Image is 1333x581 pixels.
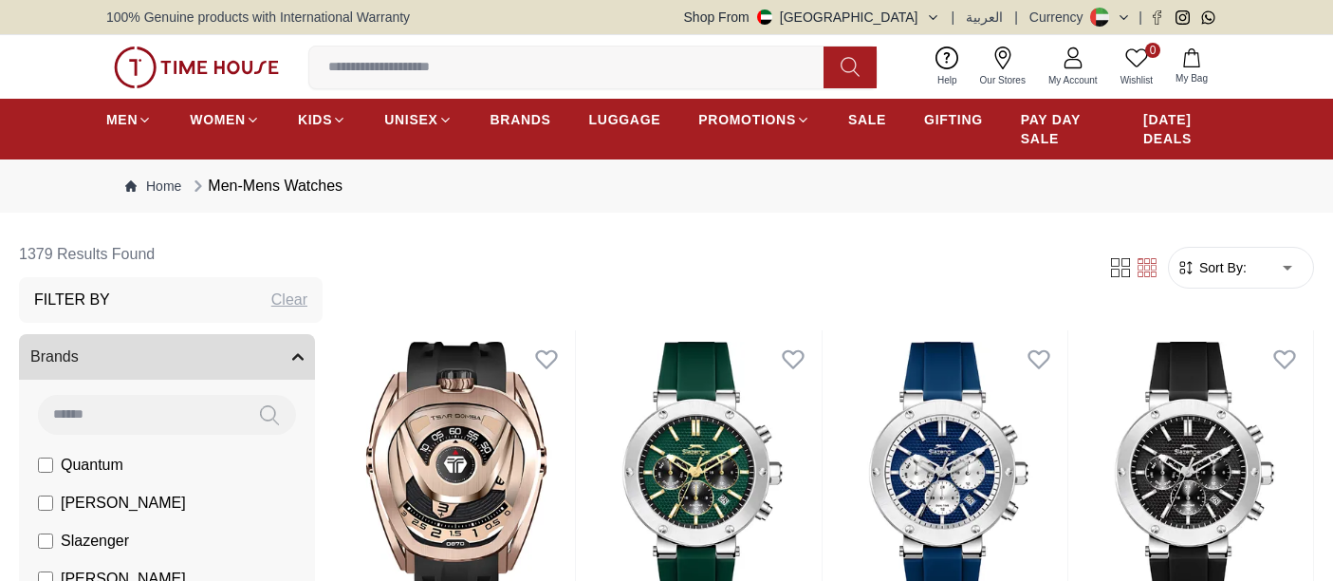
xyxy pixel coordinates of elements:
[61,530,129,553] span: Slazenger
[1021,110,1105,148] span: PAY DAY SALE
[491,103,551,137] a: BRANDS
[1168,71,1215,85] span: My Bag
[298,110,332,129] span: KIDS
[924,110,983,129] span: GIFTING
[34,289,110,311] h3: Filter By
[384,110,437,129] span: UNISEX
[969,43,1037,91] a: Our Stores
[106,103,152,137] a: MEN
[1143,103,1227,156] a: [DATE] DEALS
[1145,43,1160,58] span: 0
[698,110,796,129] span: PROMOTIONS
[926,43,969,91] a: Help
[190,103,260,137] a: WOMEN
[106,159,1227,213] nav: Breadcrumb
[125,177,181,196] a: Home
[38,496,53,511] input: [PERSON_NAME]
[190,110,246,129] span: WOMEN
[38,458,53,473] input: Quantum
[19,232,323,277] h6: 1379 Results Found
[1195,258,1247,277] span: Sort By:
[1021,103,1105,156] a: PAY DAY SALE
[1164,45,1219,89] button: My Bag
[30,346,79,368] span: Brands
[1014,8,1018,27] span: |
[684,8,940,27] button: Shop From[GEOGRAPHIC_DATA]
[589,103,661,137] a: LUGGAGE
[106,110,138,129] span: MEN
[1041,73,1105,87] span: My Account
[930,73,965,87] span: Help
[491,110,551,129] span: BRANDS
[1150,10,1164,25] a: Facebook
[1113,73,1160,87] span: Wishlist
[1139,8,1142,27] span: |
[1201,10,1215,25] a: Whatsapp
[848,103,886,137] a: SALE
[298,103,346,137] a: KIDS
[114,47,279,88] img: ...
[271,289,307,311] div: Clear
[38,534,53,549] input: Slazenger
[1109,43,1164,91] a: 0Wishlist
[952,8,955,27] span: |
[189,175,343,197] div: Men-Mens Watches
[924,103,983,137] a: GIFTING
[966,8,1003,27] button: العربية
[1029,8,1091,27] div: Currency
[972,73,1033,87] span: Our Stores
[589,110,661,129] span: LUGGAGE
[61,454,123,477] span: Quantum
[848,110,886,129] span: SALE
[384,103,452,137] a: UNISEX
[757,9,772,25] img: United Arab Emirates
[1176,258,1247,277] button: Sort By:
[1143,110,1227,148] span: [DATE] DEALS
[106,8,410,27] span: 100% Genuine products with International Warranty
[19,334,315,380] button: Brands
[698,103,810,137] a: PROMOTIONS
[1176,10,1190,25] a: Instagram
[61,492,186,515] span: [PERSON_NAME]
